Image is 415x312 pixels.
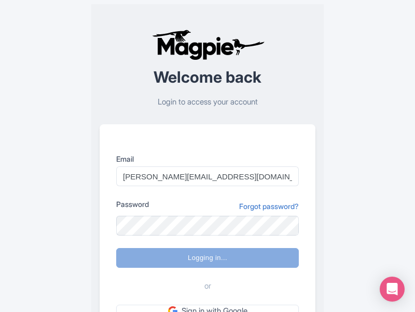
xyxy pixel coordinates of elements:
h2: Welcome back [100,69,315,86]
a: Forgot password? [239,201,299,212]
input: you@example.com [116,166,299,186]
input: Logging in... [116,248,299,268]
div: Open Intercom Messenger [380,277,405,302]
label: Password [116,199,149,210]
span: or [204,280,211,292]
p: Login to access your account [100,96,315,108]
label: Email [116,153,299,164]
img: logo-ab69f6fb50320c5b225c76a69d11143b.png [149,29,266,60]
